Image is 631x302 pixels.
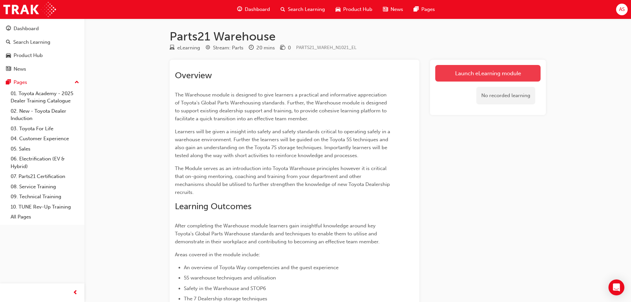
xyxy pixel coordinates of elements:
[616,4,628,15] button: AS
[408,3,440,16] a: pages-iconPages
[175,252,260,258] span: Areas covered in the module include:
[288,44,291,52] div: 0
[170,45,175,51] span: learningResourceType_ELEARNING-icon
[6,53,11,59] span: car-icon
[8,202,82,212] a: 10. TUNE Rev-Up Training
[3,76,82,89] button: Pages
[391,6,403,13] span: News
[8,182,82,192] a: 08. Service Training
[232,3,275,16] a: guage-iconDashboard
[421,6,435,13] span: Pages
[14,79,27,86] div: Pages
[213,44,243,52] div: Stream: Parts
[205,44,243,52] div: Stream
[336,5,341,14] span: car-icon
[14,25,39,32] div: Dashboard
[6,26,11,32] span: guage-icon
[177,44,200,52] div: eLearning
[175,201,251,211] span: Learning Outcomes
[13,38,50,46] div: Search Learning
[184,265,339,271] span: An overview of Toyota Way competencies and the guest experience
[476,87,535,104] div: No recorded learning
[256,44,275,52] div: 20 mins
[205,45,210,51] span: target-icon
[249,44,275,52] div: Duration
[175,92,388,122] span: The Warehouse module is designed to give learners a practical and informative appreciation of Toy...
[175,129,392,158] span: Learners will be given a insight into safety and safety standards critical to operating safely in...
[3,36,82,48] a: Search Learning
[8,144,82,154] a: 05. Sales
[3,23,82,35] a: Dashboard
[175,165,391,195] span: The Module serves as an introduction into Toyota Warehouse principles however it is critical that...
[8,124,82,134] a: 03. Toyota For Life
[249,45,254,51] span: clock-icon
[6,80,11,86] span: pages-icon
[281,5,285,14] span: search-icon
[619,6,625,13] span: AS
[8,134,82,144] a: 04. Customer Experience
[8,171,82,182] a: 07. Parts21 Certification
[73,289,78,297] span: prev-icon
[3,2,56,17] img: Trak
[8,89,82,106] a: 01. Toyota Academy - 2025 Dealer Training Catalogue
[6,39,11,45] span: search-icon
[608,279,624,295] div: Open Intercom Messenger
[8,192,82,202] a: 09. Technical Training
[330,3,378,16] a: car-iconProduct Hub
[8,106,82,124] a: 02. New - Toyota Dealer Induction
[383,5,388,14] span: news-icon
[8,212,82,222] a: All Pages
[280,45,285,51] span: money-icon
[175,70,212,81] span: Overview
[280,44,291,52] div: Price
[184,275,276,281] span: 5S warehouse techniques and utilisation
[414,5,419,14] span: pages-icon
[170,44,200,52] div: Type
[3,49,82,62] a: Product Hub
[343,6,372,13] span: Product Hub
[3,63,82,75] a: News
[237,5,242,14] span: guage-icon
[6,66,11,72] span: news-icon
[8,154,82,171] a: 06. Electrification (EV & Hybrid)
[184,296,267,302] span: The 7 Dealership storage techniques
[170,29,546,44] h1: Parts21 Warehouse
[296,45,356,50] span: Learning resource code
[435,65,541,82] a: Launch eLearning module
[245,6,270,13] span: Dashboard
[378,3,408,16] a: news-iconNews
[288,6,325,13] span: Search Learning
[175,223,380,245] span: After completing the Warehouse module learners gain insightful knowledge around key Toyota's Glob...
[75,78,79,87] span: up-icon
[14,65,26,73] div: News
[184,285,266,291] span: Safety in the Warehouse and STOP6
[14,52,43,59] div: Product Hub
[3,21,82,76] button: DashboardSearch LearningProduct HubNews
[275,3,330,16] a: search-iconSearch Learning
